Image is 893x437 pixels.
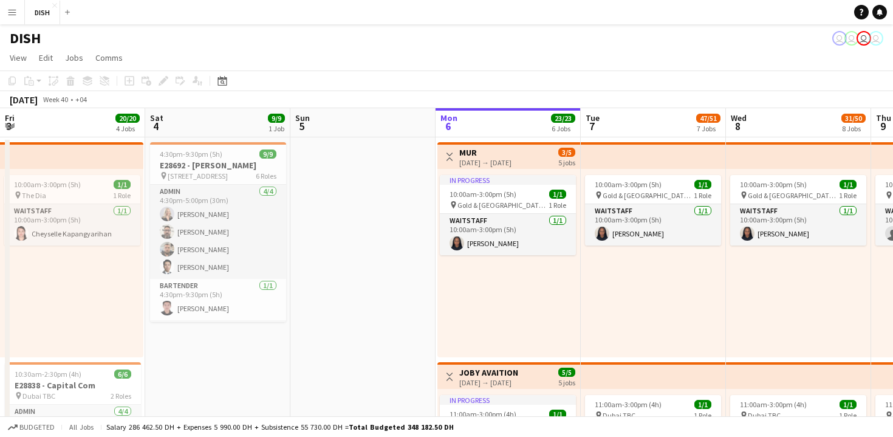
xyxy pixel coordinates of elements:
span: 8 [729,119,747,133]
app-card-role: Bartender1/14:30pm-9:30pm (5h)[PERSON_NAME] [150,279,286,320]
span: 1/1 [114,180,131,189]
span: 1/1 [694,400,711,409]
span: Jobs [65,52,83,63]
div: 6 Jobs [552,124,575,133]
span: 1 Role [839,411,857,420]
span: 3/5 [558,148,575,157]
span: Edit [39,52,53,63]
div: [DATE] [10,94,38,106]
span: [STREET_ADDRESS] [168,171,228,181]
h3: E28692 - [PERSON_NAME] [150,160,286,171]
span: The Dia [22,191,46,200]
div: 8 Jobs [842,124,865,133]
span: 1/1 [549,410,566,419]
app-user-avatar: Tracy Secreto [869,31,883,46]
span: 9 [874,119,891,133]
span: 1 Role [113,191,131,200]
span: 11:00am-3:00pm (4h) [595,400,662,409]
span: 5/5 [558,368,575,377]
h3: E28838 - Capital Com [5,380,141,391]
button: Budgeted [6,421,56,434]
div: [DATE] → [DATE] [459,158,512,167]
app-job-card: 10:00am-3:00pm (5h)1/1 Gold & [GEOGRAPHIC_DATA], [PERSON_NAME] Rd - Al Quoz - Al Quoz Industrial ... [585,175,721,246]
span: Budgeted [19,423,55,432]
span: 4 [148,119,163,133]
span: 6/6 [114,370,131,379]
div: 5 jobs [558,377,575,387]
span: Gold & [GEOGRAPHIC_DATA], [PERSON_NAME] Rd - Al Quoz - Al Quoz Industrial Area 3 - [GEOGRAPHIC_DA... [457,201,549,210]
span: 6 Roles [256,171,276,181]
app-user-avatar: John Santarin [857,31,871,46]
span: 5 [293,119,310,133]
span: Tue [586,112,600,123]
app-user-avatar: John Santarin [844,31,859,46]
span: 47/51 [696,114,720,123]
span: View [10,52,27,63]
span: 1 Role [839,191,857,200]
span: 4:30pm-9:30pm (5h) [160,150,222,159]
app-card-role: Waitstaff1/110:00am-3:00pm (5h)Cheyselle Kapangyarihan [4,204,140,246]
span: Fri [5,112,15,123]
div: 4 Jobs [116,124,139,133]
span: 20/20 [115,114,140,123]
span: 1/1 [840,180,857,189]
div: In progress [440,175,576,185]
a: Edit [34,50,58,66]
span: Comms [95,52,123,63]
span: Thu [876,112,891,123]
span: All jobs [67,422,96,432]
span: Dubai TBC [603,411,635,420]
app-card-role: Waitstaff1/110:00am-3:00pm (5h)[PERSON_NAME] [440,214,576,255]
app-card-role: Waitstaff1/110:00am-3:00pm (5h)[PERSON_NAME] [585,204,721,246]
span: 6 [439,119,457,133]
div: +04 [75,95,87,104]
span: 7 [584,119,600,133]
span: 23/23 [551,114,575,123]
span: 9/9 [268,114,285,123]
app-user-avatar: John Santarin [832,31,847,46]
span: 1/1 [694,180,711,189]
span: Mon [440,112,457,123]
app-job-card: 4:30pm-9:30pm (5h)9/9E28692 - [PERSON_NAME] [STREET_ADDRESS]6 RolesAdmin4/44:30pm-5:00pm (30m)[PE... [150,142,286,322]
span: 10:00am-3:00pm (5h) [14,180,81,189]
span: Dubai TBC [748,411,781,420]
span: Wed [731,112,747,123]
app-job-card: 10:00am-3:00pm (5h)1/1 Gold & [GEOGRAPHIC_DATA], [PERSON_NAME] Rd - Al Quoz - Al Quoz Industrial ... [730,175,866,246]
h3: MUR [459,147,512,158]
span: 11:00am-3:00pm (4h) [740,400,807,409]
h1: DISH [10,29,41,47]
span: 1/1 [840,400,857,409]
div: 5 jobs [558,157,575,167]
span: 10:00am-3:00pm (5h) [595,180,662,189]
span: 10:00am-3:00pm (5h) [740,180,807,189]
span: 11:00am-3:00pm (4h) [450,410,516,419]
span: Dubai TBC [22,391,55,401]
span: 3 [3,119,15,133]
span: 10:00am-3:00pm (5h) [450,190,516,199]
app-job-card: In progress10:00am-3:00pm (5h)1/1 Gold & [GEOGRAPHIC_DATA], [PERSON_NAME] Rd - Al Quoz - Al Quoz ... [440,175,576,255]
span: Total Budgeted 348 182.50 DH [349,422,454,432]
app-card-role: Waitstaff1/110:00am-3:00pm (5h)[PERSON_NAME] [730,204,866,246]
span: Sun [295,112,310,123]
h3: JOBY AVAITION [459,367,518,378]
app-card-role: Admin4/44:30pm-5:00pm (30m)[PERSON_NAME][PERSON_NAME][PERSON_NAME][PERSON_NAME] [150,185,286,279]
app-job-card: 10:00am-3:00pm (5h)1/1 The Dia1 RoleWaitstaff1/110:00am-3:00pm (5h)Cheyselle Kapangyarihan [4,175,140,246]
div: [DATE] → [DATE] [459,378,518,387]
a: Jobs [60,50,88,66]
span: 10:30am-2:30pm (4h) [15,370,81,379]
span: Gold & [GEOGRAPHIC_DATA], [PERSON_NAME] Rd - Al Quoz - Al Quoz Industrial Area 3 - [GEOGRAPHIC_DA... [748,191,839,200]
a: View [5,50,32,66]
div: In progress [440,395,576,405]
div: 1 Job [269,124,284,133]
span: 1 Role [694,411,711,420]
span: Gold & [GEOGRAPHIC_DATA], [PERSON_NAME] Rd - Al Quoz - Al Quoz Industrial Area 3 - [GEOGRAPHIC_DA... [603,191,694,200]
span: Sat [150,112,163,123]
span: 31/50 [841,114,866,123]
span: 1 Role [694,191,711,200]
span: 9/9 [259,150,276,159]
div: 7 Jobs [697,124,720,133]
